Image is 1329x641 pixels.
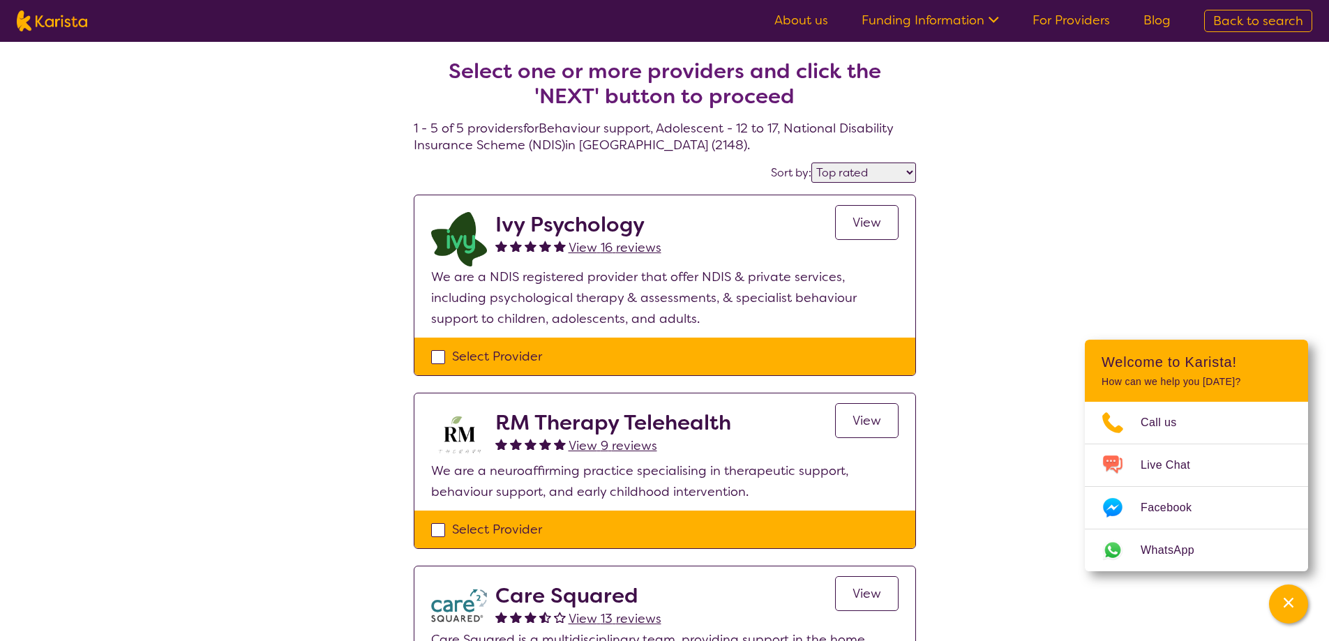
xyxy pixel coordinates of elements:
a: View 9 reviews [569,435,657,456]
a: View [835,576,899,611]
a: View [835,205,899,240]
div: Channel Menu [1085,340,1308,571]
label: Sort by: [771,165,811,180]
img: fullstar [525,240,536,252]
a: Blog [1143,12,1171,29]
img: fullstar [525,438,536,450]
h2: Care Squared [495,583,661,608]
h4: 1 - 5 of 5 providers for Behaviour support , Adolescent - 12 to 17 , National Disability Insuranc... [414,25,916,153]
a: Web link opens in a new tab. [1085,529,1308,571]
span: View [853,585,881,602]
a: Back to search [1204,10,1312,32]
img: fullstar [525,611,536,623]
span: View 9 reviews [569,437,657,454]
img: fullstar [554,438,566,450]
img: fullstar [554,240,566,252]
span: Live Chat [1141,455,1207,476]
a: Funding Information [862,12,999,29]
img: watfhvlxxexrmzu5ckj6.png [431,583,487,629]
span: Back to search [1213,13,1303,29]
img: halfstar [539,611,551,623]
span: Call us [1141,412,1194,433]
img: b3hjthhf71fnbidirs13.png [431,410,487,460]
img: fullstar [539,240,551,252]
img: fullstar [510,438,522,450]
span: View 13 reviews [569,610,661,627]
span: View [853,412,881,429]
span: View [853,214,881,231]
img: lcqb2d1jpug46odws9wh.png [431,212,487,266]
span: Facebook [1141,497,1208,518]
img: emptystar [554,611,566,623]
h2: Select one or more providers and click the 'NEXT' button to proceed [430,59,899,109]
h2: Ivy Psychology [495,212,661,237]
img: fullstar [495,438,507,450]
a: For Providers [1033,12,1110,29]
img: fullstar [539,438,551,450]
p: We are a NDIS registered provider that offer NDIS & private services, including psychological the... [431,266,899,329]
h2: RM Therapy Telehealth [495,410,731,435]
span: View 16 reviews [569,239,661,256]
a: View 16 reviews [569,237,661,258]
ul: Choose channel [1085,402,1308,571]
span: WhatsApp [1141,540,1211,561]
img: fullstar [495,240,507,252]
p: How can we help you [DATE]? [1102,376,1291,388]
p: We are a neuroaffirming practice specialising in therapeutic support, behaviour support, and earl... [431,460,899,502]
h2: Welcome to Karista! [1102,354,1291,370]
img: Karista logo [17,10,87,31]
img: fullstar [510,611,522,623]
a: About us [774,12,828,29]
img: fullstar [510,240,522,252]
button: Channel Menu [1269,585,1308,624]
a: View 13 reviews [569,608,661,629]
img: fullstar [495,611,507,623]
a: View [835,403,899,438]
